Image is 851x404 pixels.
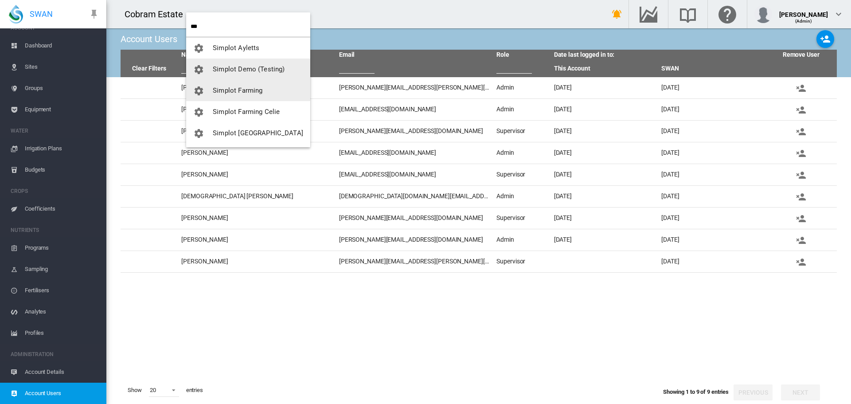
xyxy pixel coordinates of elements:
[186,59,310,80] button: You have 'Admin' permissions to Simplot Demo (Testing)
[193,64,204,75] md-icon: icon-cog
[193,86,204,96] md-icon: icon-cog
[193,43,204,54] md-icon: icon-cog
[193,107,204,118] md-icon: icon-cog
[186,37,310,59] button: You have 'Admin' permissions to Simplot Ayletts
[186,144,310,165] button: You have 'Admin' permissions to Simplot sand pit
[213,86,262,94] span: Simplot Farming
[186,101,310,122] button: You have 'Admin' permissions to Simplot Farming Celie
[213,129,303,137] span: Simplot [GEOGRAPHIC_DATA]
[193,128,204,139] md-icon: icon-cog
[213,108,280,116] span: Simplot Farming Celie
[213,44,259,52] span: Simplot Ayletts
[186,122,310,144] button: You have 'Admin' permissions to Simplot NSW
[213,65,285,73] span: Simplot Demo (Testing)
[186,80,310,101] button: You have 'Admin' permissions to Simplot Farming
